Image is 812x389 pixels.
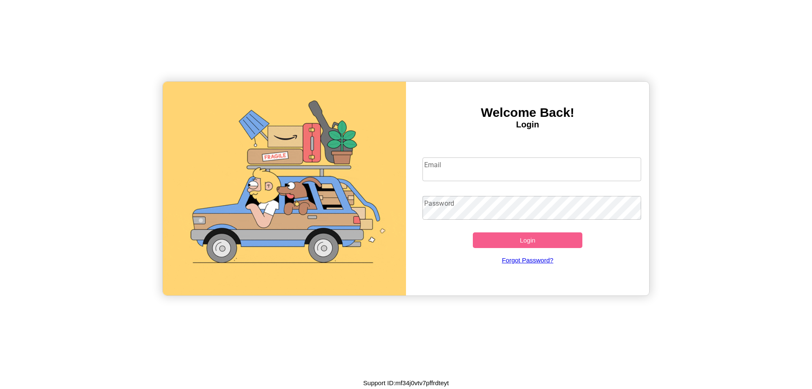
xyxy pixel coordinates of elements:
[473,232,582,248] button: Login
[406,120,649,130] h4: Login
[363,377,449,389] p: Support ID: mf34j0vtv7pffrdteyt
[406,105,649,120] h3: Welcome Back!
[163,82,406,295] img: gif
[418,248,637,272] a: Forgot Password?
